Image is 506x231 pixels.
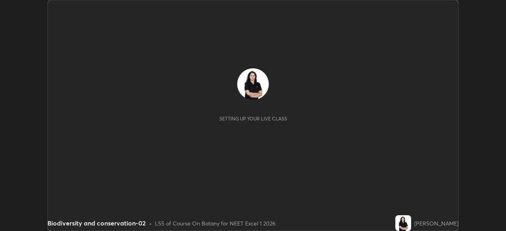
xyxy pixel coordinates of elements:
img: 210bef4dab5d4bdaa6bebe9b47b96550.jpg [395,215,411,231]
div: Biodiversity and conservation-02 [47,218,146,228]
div: • [149,219,152,227]
div: [PERSON_NAME] [414,219,459,227]
div: L55 of Course On Botany for NEET Excel 1 2026 [155,219,276,227]
img: 210bef4dab5d4bdaa6bebe9b47b96550.jpg [237,68,269,100]
div: Setting up your live class [219,116,287,122]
